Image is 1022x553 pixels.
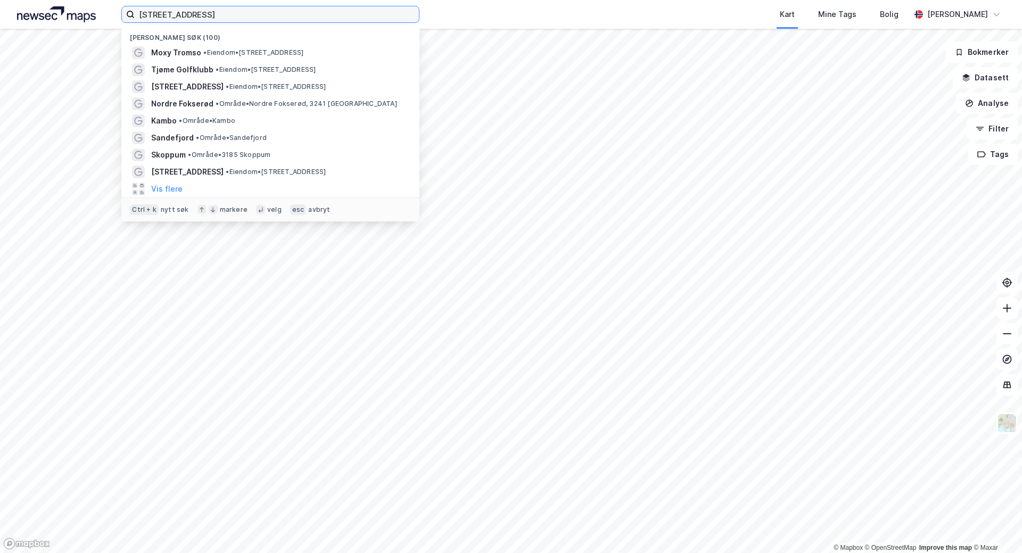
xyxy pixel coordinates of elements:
span: Sandefjord [151,131,194,144]
div: [PERSON_NAME] søk (100) [121,25,419,44]
input: Søk på adresse, matrikkel, gårdeiere, leietakere eller personer [135,6,419,22]
span: • [216,100,219,108]
span: • [188,151,191,159]
span: Kambo [151,114,177,127]
span: Eiendom • [STREET_ADDRESS] [216,65,316,74]
img: Z [997,413,1017,433]
div: avbryt [308,205,330,214]
div: nytt søk [161,205,189,214]
button: Datasett [953,67,1018,88]
div: Kart [780,8,795,21]
span: Moxy Tromso [151,46,201,59]
a: Mapbox homepage [3,538,50,550]
span: • [179,117,182,125]
div: Kontrollprogram for chat [969,502,1022,553]
span: • [226,168,229,176]
button: Analyse [956,93,1018,114]
span: Skoppum [151,148,186,161]
span: Eiendom • [STREET_ADDRESS] [226,168,326,176]
div: [PERSON_NAME] [927,8,988,21]
span: Område • Nordre Fokserød, 3241 [GEOGRAPHIC_DATA] [216,100,397,108]
div: Mine Tags [818,8,856,21]
a: Mapbox [834,544,863,551]
div: Ctrl + k [130,204,159,215]
span: [STREET_ADDRESS] [151,166,224,178]
a: Improve this map [919,544,972,551]
span: [STREET_ADDRESS] [151,80,224,93]
div: Bolig [880,8,899,21]
span: • [196,134,199,142]
iframe: Chat Widget [969,502,1022,553]
img: logo.a4113a55bc3d86da70a041830d287a7e.svg [17,6,96,22]
span: Tjøme Golfklubb [151,63,213,76]
span: • [216,65,219,73]
span: Nordre Fokserød [151,97,213,110]
span: • [226,82,229,90]
span: Område • Kambo [179,117,235,125]
button: Vis flere [151,183,183,195]
div: velg [267,205,282,214]
span: Område • Sandefjord [196,134,267,142]
button: Filter [967,118,1018,139]
span: Område • 3185 Skoppum [188,151,270,159]
span: • [203,48,207,56]
button: Tags [968,144,1018,165]
div: markere [220,205,248,214]
button: Bokmerker [946,42,1018,63]
span: Eiendom • [STREET_ADDRESS] [226,82,326,91]
div: esc [290,204,307,215]
a: OpenStreetMap [865,544,917,551]
span: Eiendom • [STREET_ADDRESS] [203,48,303,57]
